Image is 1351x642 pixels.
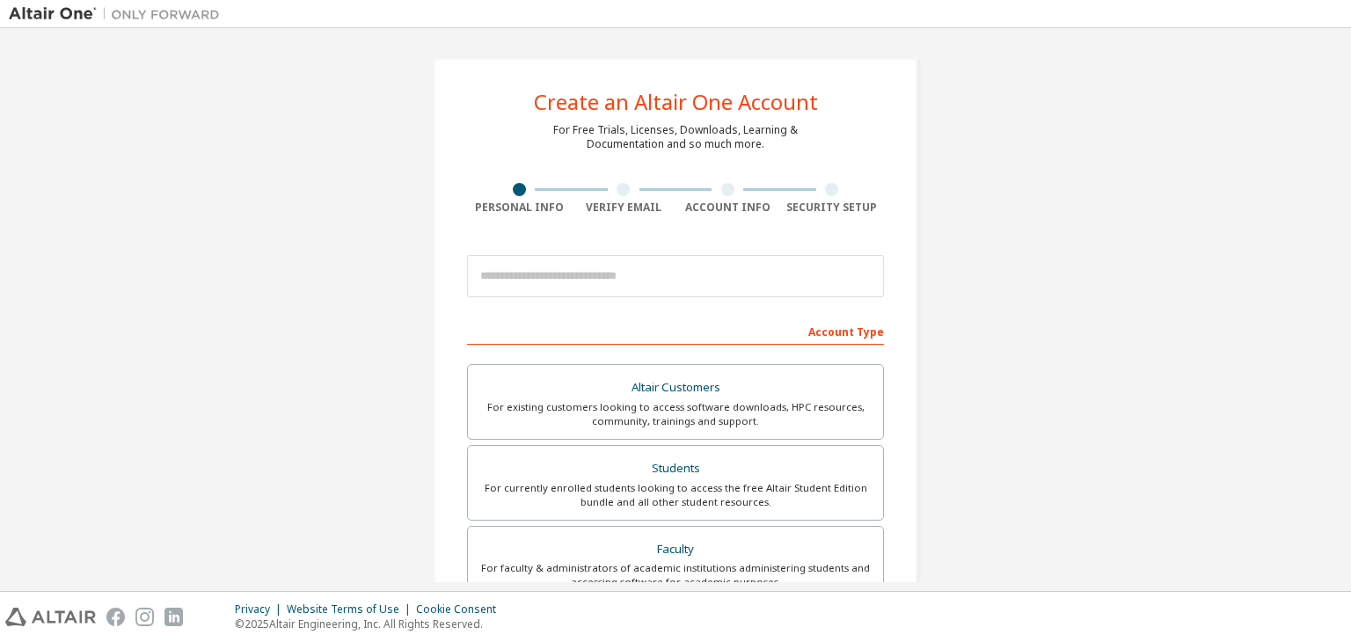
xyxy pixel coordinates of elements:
div: Website Terms of Use [287,602,416,616]
div: For Free Trials, Licenses, Downloads, Learning & Documentation and so much more. [553,123,798,151]
div: For existing customers looking to access software downloads, HPC resources, community, trainings ... [478,400,873,428]
div: Account Info [675,201,780,215]
img: instagram.svg [135,608,154,626]
div: Personal Info [467,201,572,215]
div: Altair Customers [478,376,873,400]
p: © 2025 Altair Engineering, Inc. All Rights Reserved. [235,616,507,631]
div: Create an Altair One Account [534,91,818,113]
div: For faculty & administrators of academic institutions administering students and accessing softwa... [478,561,873,589]
img: Altair One [9,5,229,23]
div: For currently enrolled students looking to access the free Altair Student Edition bundle and all ... [478,481,873,509]
div: Security Setup [780,201,885,215]
div: Cookie Consent [416,602,507,616]
img: altair_logo.svg [5,608,96,626]
div: Faculty [478,537,873,562]
img: linkedin.svg [164,608,183,626]
div: Students [478,456,873,481]
div: Account Type [467,317,884,345]
div: Privacy [235,602,287,616]
div: Verify Email [572,201,676,215]
img: facebook.svg [106,608,125,626]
